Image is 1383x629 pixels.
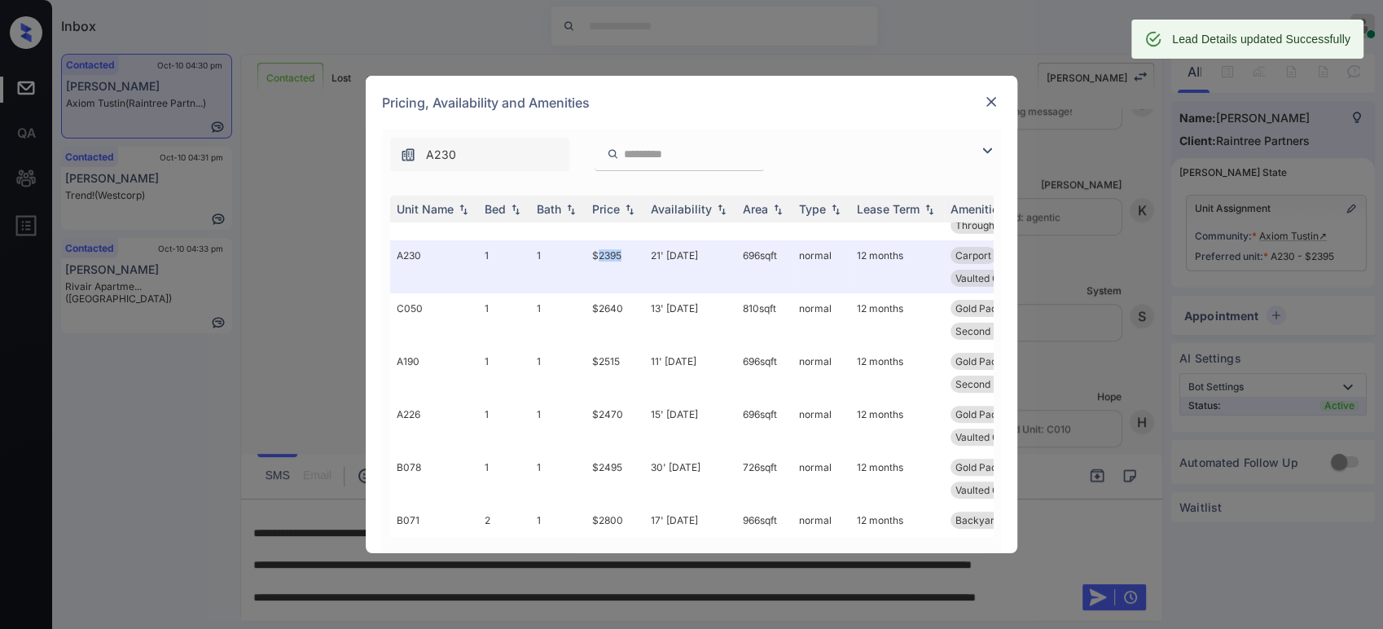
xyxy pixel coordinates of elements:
td: 17' [DATE] [644,505,736,535]
img: icon-zuma [977,141,997,161]
td: 1 [530,346,586,399]
td: 12 months [850,399,944,452]
td: 11' [DATE] [644,346,736,399]
td: B071 [390,505,478,535]
td: 726 sqft [736,452,792,505]
td: $2395 [586,240,644,293]
td: 1 [530,452,586,505]
td: 1 [478,240,530,293]
td: 12 months [850,535,944,588]
td: normal [792,535,850,588]
td: 696 sqft [736,346,792,399]
td: 1 [478,346,530,399]
td: normal [792,399,850,452]
td: 1 [530,535,586,588]
span: Vaulted Ceiling... [955,484,1031,496]
span: Second Floor [955,325,1016,337]
td: 1 [478,293,530,346]
span: Gold Package - ... [955,408,1037,420]
td: 1 [530,505,586,535]
img: sorting [507,204,524,215]
td: $2640 [586,293,644,346]
td: normal [792,452,850,505]
td: 696 sqft [736,240,792,293]
img: icon-zuma [400,147,416,163]
span: Gold Package - ... [955,355,1037,367]
td: $2515 [586,346,644,399]
td: 12 months [850,505,944,535]
td: A190 [390,346,478,399]
td: 12 months [850,293,944,346]
td: A226 [390,399,478,452]
div: Bed [485,202,506,216]
td: 2 [478,535,530,588]
span: Backyard [955,514,1000,526]
img: sorting [563,204,579,215]
div: Unit Name [397,202,454,216]
span: Vaulted Ceiling... [955,272,1031,284]
td: normal [792,505,850,535]
td: $2790 [586,535,644,588]
span: Gold Package - ... [955,302,1037,314]
td: 12 months [850,240,944,293]
img: sorting [455,204,472,215]
img: sorting [770,204,786,215]
td: C050 [390,293,478,346]
span: Gold Package - ... [955,461,1037,473]
td: 966 sqft [736,535,792,588]
td: 30' [DATE] [644,452,736,505]
td: 1 [530,240,586,293]
img: close [983,94,999,110]
div: Amenities [951,202,1005,216]
span: Throughout Plan... [955,219,1039,231]
td: 966 sqft [736,505,792,535]
td: 1 [478,452,530,505]
td: 15' [DATE] [644,399,736,452]
td: normal [792,293,850,346]
td: B032 [390,535,478,588]
img: sorting [828,204,844,215]
div: Bath [537,202,561,216]
td: 1 [478,399,530,452]
td: 12 months [850,346,944,399]
div: Price [592,202,620,216]
td: A230 [390,240,478,293]
td: 2 [478,505,530,535]
img: sorting [713,204,730,215]
span: Second Floor [955,378,1016,390]
td: 13' [DATE] [644,293,736,346]
img: sorting [921,204,937,215]
img: icon-zuma [607,147,619,161]
td: normal [792,346,850,399]
img: sorting [621,204,638,215]
td: $2470 [586,399,644,452]
div: Lease Term [857,202,920,216]
td: 12 months [850,452,944,505]
td: 1 [530,399,586,452]
td: 21' [DATE] [644,240,736,293]
td: 810 sqft [736,293,792,346]
td: normal [792,240,850,293]
td: 1 [530,293,586,346]
td: 696 sqft [736,399,792,452]
div: Area [743,202,768,216]
div: Lead Details updated Successfully [1172,24,1350,54]
span: A230 [426,146,456,164]
td: $2495 [586,452,644,505]
td: B078 [390,452,478,505]
td: $2800 [586,505,644,535]
td: 08' [DATE] [644,535,736,588]
span: Vaulted Ceiling... [955,431,1031,443]
span: Carport [955,249,991,262]
div: Type [799,202,826,216]
div: Pricing, Availability and Amenities [366,76,1017,130]
div: Availability [651,202,712,216]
